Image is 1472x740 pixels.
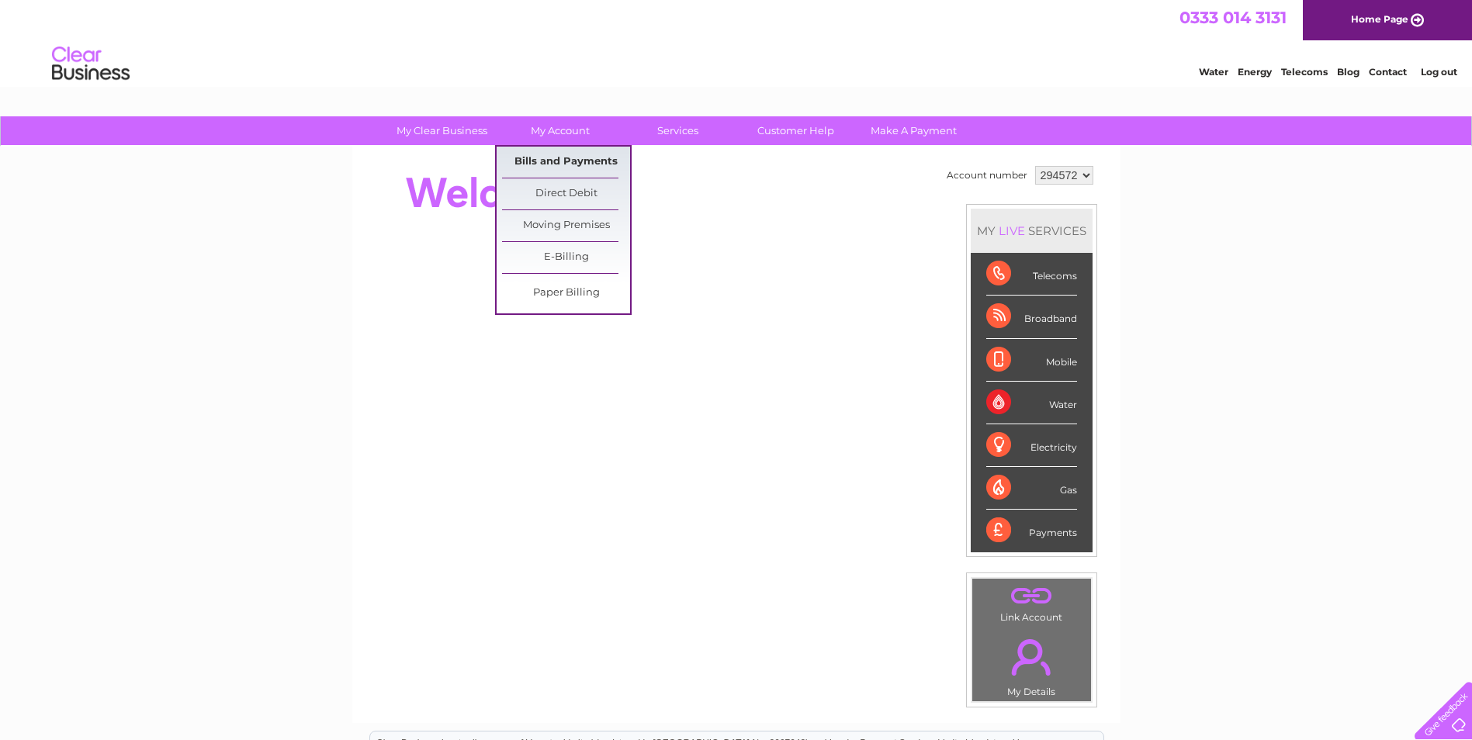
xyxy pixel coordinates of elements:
[986,467,1077,510] div: Gas
[378,116,506,145] a: My Clear Business
[1369,66,1407,78] a: Contact
[986,253,1077,296] div: Telecoms
[1238,66,1272,78] a: Energy
[1421,66,1457,78] a: Log out
[614,116,742,145] a: Services
[972,626,1092,702] td: My Details
[972,578,1092,627] td: Link Account
[496,116,624,145] a: My Account
[986,296,1077,338] div: Broadband
[986,424,1077,467] div: Electricity
[1281,66,1328,78] a: Telecoms
[51,40,130,88] img: logo.png
[850,116,978,145] a: Make A Payment
[986,510,1077,552] div: Payments
[1179,8,1287,27] a: 0333 014 3131
[502,210,630,241] a: Moving Premises
[370,9,1103,75] div: Clear Business is a trading name of Verastar Limited (registered in [GEOGRAPHIC_DATA] No. 3667643...
[502,278,630,309] a: Paper Billing
[502,242,630,273] a: E-Billing
[943,162,1031,188] td: Account number
[1337,66,1359,78] a: Blog
[986,382,1077,424] div: Water
[971,209,1093,253] div: MY SERVICES
[732,116,860,145] a: Customer Help
[986,339,1077,382] div: Mobile
[502,178,630,209] a: Direct Debit
[502,147,630,178] a: Bills and Payments
[1199,66,1228,78] a: Water
[976,583,1087,610] a: .
[976,630,1087,684] a: .
[996,223,1028,238] div: LIVE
